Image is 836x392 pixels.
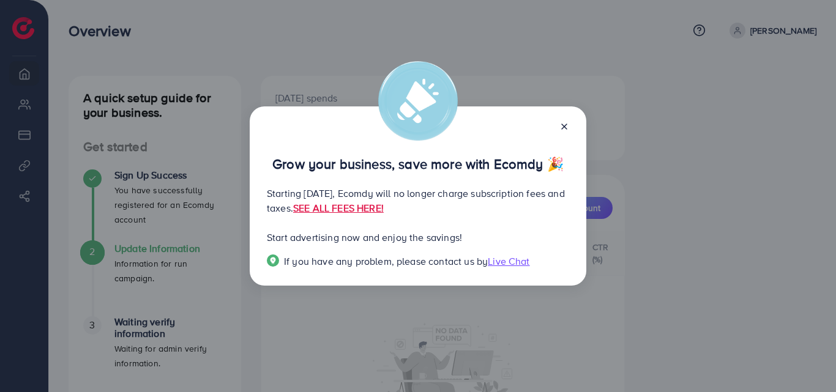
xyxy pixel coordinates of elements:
span: If you have any problem, please contact us by [284,254,488,268]
a: SEE ALL FEES HERE! [293,201,384,215]
p: Start advertising now and enjoy the savings! [267,230,569,245]
p: Starting [DATE], Ecomdy will no longer charge subscription fees and taxes. [267,186,569,215]
p: Grow your business, save more with Ecomdy 🎉 [267,157,569,171]
img: alert [378,61,458,141]
img: Popup guide [267,254,279,267]
span: Live Chat [488,254,529,268]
